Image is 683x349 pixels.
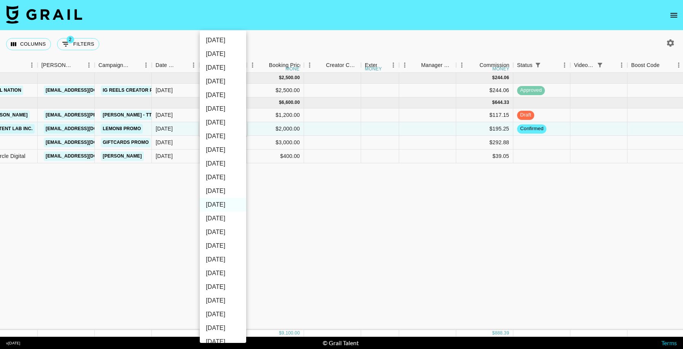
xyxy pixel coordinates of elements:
li: [DATE] [200,280,246,294]
li: [DATE] [200,75,246,88]
li: [DATE] [200,212,246,225]
li: [DATE] [200,294,246,308]
li: [DATE] [200,157,246,171]
li: [DATE] [200,225,246,239]
li: [DATE] [200,116,246,129]
li: [DATE] [200,102,246,116]
li: [DATE] [200,171,246,184]
li: [DATE] [200,184,246,198]
li: [DATE] [200,88,246,102]
li: [DATE] [200,129,246,143]
li: [DATE] [200,61,246,75]
li: [DATE] [200,198,246,212]
li: [DATE] [200,321,246,335]
li: [DATE] [200,253,246,266]
li: [DATE] [200,335,246,349]
li: [DATE] [200,47,246,61]
li: [DATE] [200,143,246,157]
li: [DATE] [200,266,246,280]
li: [DATE] [200,33,246,47]
li: [DATE] [200,308,246,321]
li: [DATE] [200,239,246,253]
